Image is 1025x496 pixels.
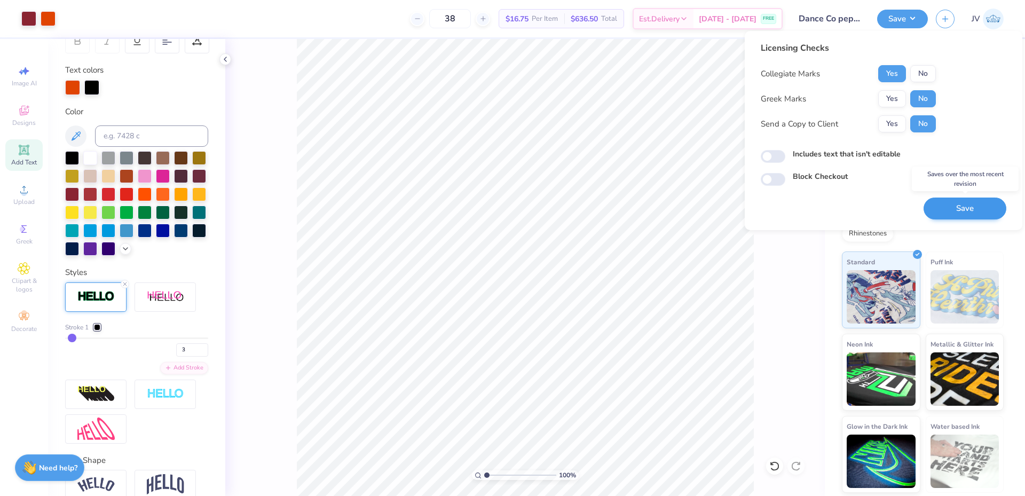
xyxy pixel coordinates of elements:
img: Free Distort [77,418,115,440]
button: Yes [878,115,906,132]
label: Block Checkout [793,171,848,182]
img: Neon Ink [847,352,916,406]
div: Color [65,106,208,118]
span: Total [601,13,617,25]
button: Yes [878,65,906,82]
strong: Need help? [39,463,77,473]
span: Per Item [532,13,558,25]
button: Yes [878,90,906,107]
img: Arc [77,477,115,492]
div: Text Shape [65,454,208,467]
div: Licensing Checks [761,42,936,54]
span: Standard [847,256,875,267]
a: JV [972,9,1004,29]
span: $16.75 [506,13,529,25]
img: Glow in the Dark Ink [847,435,916,488]
input: – – [429,9,471,28]
span: Add Text [11,158,37,167]
span: Upload [13,198,35,206]
button: Save [877,10,928,28]
span: Designs [12,119,36,127]
span: Est. Delivery [639,13,680,25]
span: Water based Ink [931,421,980,432]
input: Untitled Design [791,8,869,29]
img: Stroke [77,290,115,303]
span: Puff Ink [931,256,953,267]
input: e.g. 7428 c [95,125,208,147]
span: Greek [16,237,33,246]
span: 100 % [559,470,576,480]
span: JV [972,13,980,25]
span: Stroke 1 [65,322,89,332]
button: No [910,90,936,107]
span: FREE [763,15,774,22]
span: Glow in the Dark Ink [847,421,908,432]
span: Image AI [12,79,37,88]
img: Standard [847,270,916,324]
img: Arch [147,474,184,494]
img: Negative Space [147,388,184,400]
span: [DATE] - [DATE] [699,13,756,25]
div: Collegiate Marks [761,68,820,80]
img: Puff Ink [931,270,999,324]
img: Shadow [147,290,184,304]
img: Water based Ink [931,435,999,488]
div: Styles [65,266,208,279]
span: $636.50 [571,13,598,25]
span: Decorate [11,325,37,333]
button: No [910,115,936,132]
div: Greek Marks [761,93,806,105]
div: Saves over the most recent revision [912,167,1019,191]
div: Send a Copy to Client [761,118,838,130]
label: Text colors [65,64,104,76]
div: Add Stroke [160,362,208,374]
div: Rhinestones [842,226,894,242]
img: Jo Vincent [983,9,1004,29]
span: Metallic & Glitter Ink [931,338,994,350]
button: No [910,65,936,82]
label: Includes text that isn't editable [793,148,901,160]
button: Save [924,198,1006,219]
span: Neon Ink [847,338,873,350]
span: Clipart & logos [5,277,43,294]
img: 3d Illusion [77,385,115,403]
img: Metallic & Glitter Ink [931,352,999,406]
